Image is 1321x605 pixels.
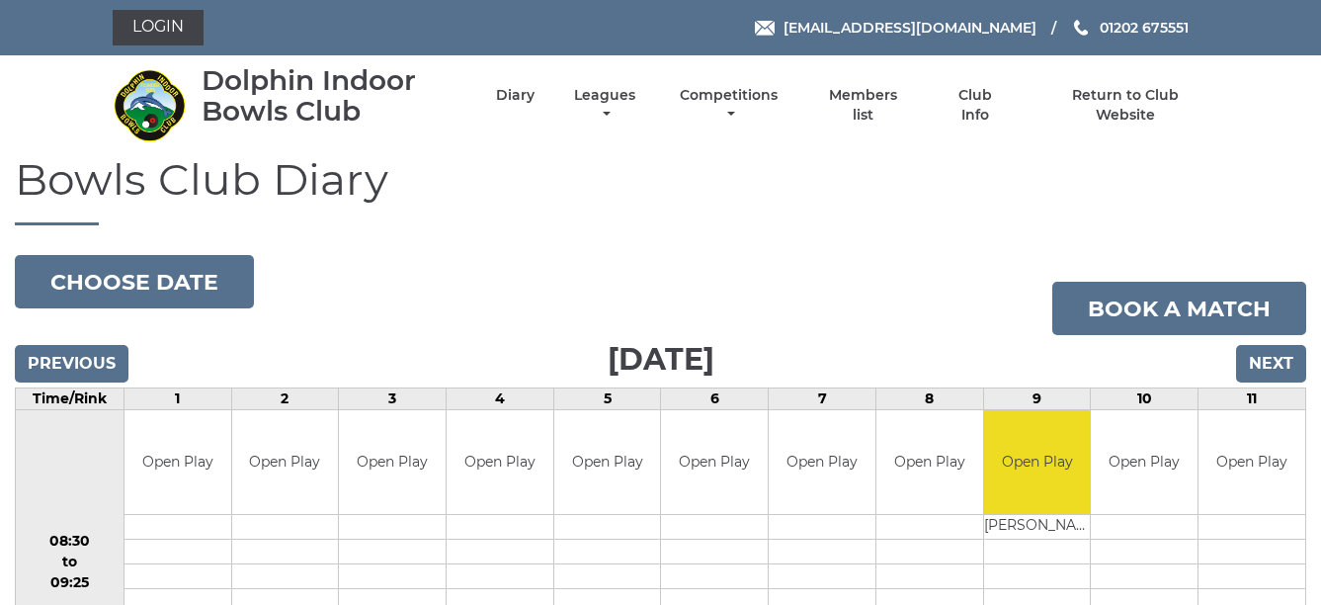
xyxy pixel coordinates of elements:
td: 7 [769,389,876,410]
a: Return to Club Website [1041,86,1208,125]
td: Open Play [661,410,768,514]
td: Open Play [124,410,231,514]
span: [EMAIL_ADDRESS][DOMAIN_NAME] [784,19,1036,37]
td: Open Play [339,410,446,514]
input: Previous [15,345,128,383]
td: 2 [231,389,339,410]
a: Diary [496,86,535,105]
td: 3 [339,389,447,410]
td: Open Play [232,410,339,514]
td: Time/Rink [16,389,124,410]
button: Choose date [15,255,254,308]
td: 5 [553,389,661,410]
td: Open Play [1198,410,1305,514]
a: Members list [817,86,908,125]
td: Open Play [876,410,983,514]
td: Open Play [1091,410,1197,514]
td: Open Play [984,410,1091,514]
td: 8 [875,389,983,410]
td: 6 [661,389,769,410]
a: Competitions [676,86,784,125]
td: 4 [447,389,554,410]
td: Open Play [769,410,875,514]
td: 10 [1091,389,1198,410]
td: 11 [1198,389,1306,410]
a: Book a match [1052,282,1306,335]
span: 01202 675551 [1100,19,1189,37]
td: Open Play [447,410,553,514]
a: Club Info [944,86,1008,125]
h1: Bowls Club Diary [15,155,1306,225]
a: Login [113,10,204,45]
img: Dolphin Indoor Bowls Club [113,68,187,142]
td: 1 [124,389,231,410]
img: Phone us [1074,20,1088,36]
img: Email [755,21,775,36]
a: Email [EMAIL_ADDRESS][DOMAIN_NAME] [755,17,1036,39]
div: Dolphin Indoor Bowls Club [202,65,461,127]
a: Phone us 01202 675551 [1071,17,1189,39]
td: Open Play [554,410,661,514]
a: Leagues [569,86,640,125]
td: 9 [983,389,1091,410]
td: [PERSON_NAME] [984,514,1091,539]
input: Next [1236,345,1306,383]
